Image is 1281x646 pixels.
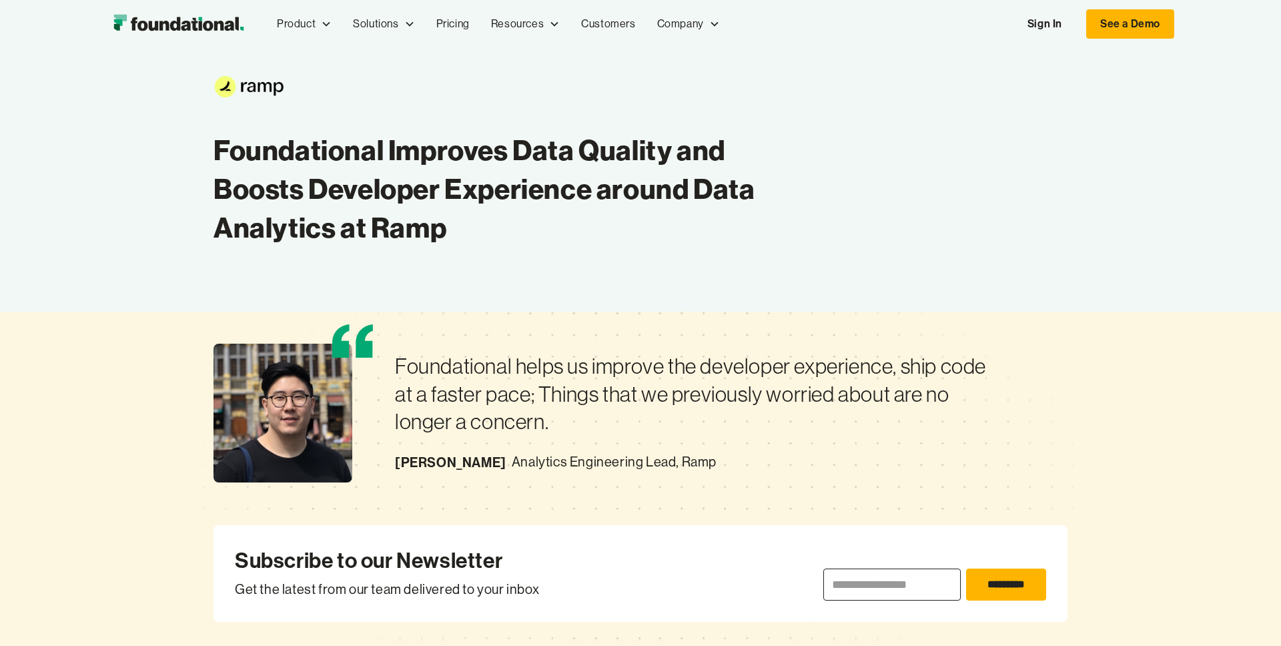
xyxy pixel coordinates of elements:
[395,352,993,436] div: Foundational helps us improve the developer experience, ship code at a faster pace; Things that w...
[512,452,717,473] div: Analytics Engineering Lead, Ramp
[657,15,704,33] div: Company
[426,2,480,46] a: Pricing
[266,2,342,46] div: Product
[353,15,398,33] div: Solutions
[235,547,539,575] div: Subscribe to our Newsletter
[491,15,544,33] div: Resources
[235,579,539,601] div: Get the latest from our team delivered to your inbox
[1214,582,1281,646] iframe: Chat Widget
[647,2,731,46] div: Company
[107,11,250,37] img: Foundational Logo
[570,2,646,46] a: Customers
[480,2,570,46] div: Resources
[395,452,506,473] div: [PERSON_NAME]
[277,15,316,33] div: Product
[213,131,811,248] h1: Foundational Improves Data Quality and Boosts Developer Experience around Data Analytics at Ramp
[823,569,1046,601] form: Email Form [CS Inner]
[1086,9,1174,39] a: See a Demo
[329,317,376,364] img: Quote Icon
[1014,10,1076,38] a: Sign In
[342,2,425,46] div: Solutions
[107,11,250,37] a: home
